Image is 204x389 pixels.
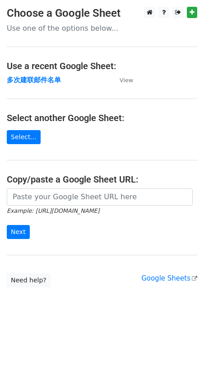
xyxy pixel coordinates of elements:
[111,76,133,84] a: View
[7,61,197,71] h4: Use a recent Google Sheet:
[120,77,133,84] small: View
[7,207,99,214] small: Example: [URL][DOMAIN_NAME]
[7,112,197,123] h4: Select another Google Sheet:
[7,188,193,206] input: Paste your Google Sheet URL here
[7,23,197,33] p: Use one of the options below...
[7,273,51,287] a: Need help?
[7,76,61,84] a: 多次建联邮件名单
[7,174,197,185] h4: Copy/paste a Google Sheet URL:
[7,7,197,20] h3: Choose a Google Sheet
[7,130,41,144] a: Select...
[141,274,197,282] a: Google Sheets
[7,225,30,239] input: Next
